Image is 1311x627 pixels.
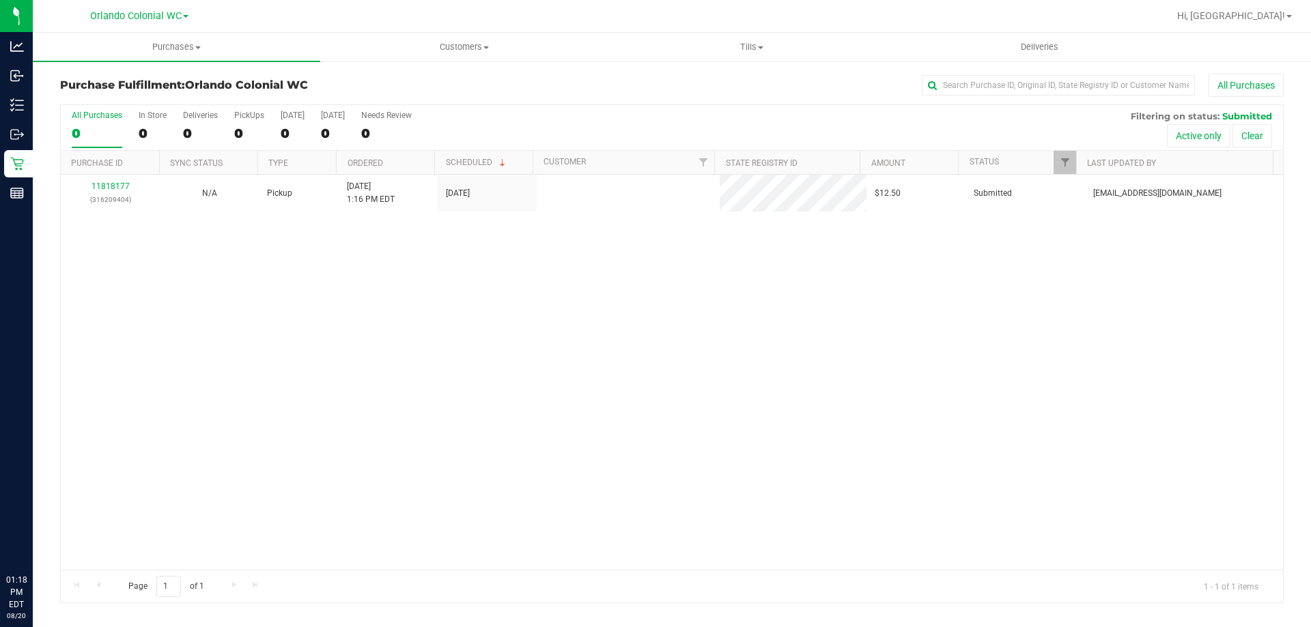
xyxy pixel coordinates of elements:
inline-svg: Inventory [10,98,24,112]
a: Purchases [33,33,320,61]
span: Orlando Colonial WC [185,78,308,91]
div: 0 [361,126,412,141]
span: Tills [608,41,894,53]
span: Filtering on status: [1131,111,1220,121]
div: PickUps [234,111,264,120]
div: 0 [321,126,345,141]
inline-svg: Inbound [10,69,24,83]
a: Amount [871,158,905,168]
div: Needs Review [361,111,412,120]
inline-svg: Analytics [10,40,24,53]
a: Sync Status [170,158,223,168]
inline-svg: Retail [10,157,24,171]
a: Type [268,158,288,168]
a: Filter [692,151,714,174]
div: [DATE] [321,111,345,120]
span: Deliveries [1002,41,1077,53]
span: Pickup [267,187,292,200]
div: 0 [139,126,167,141]
iframe: Resource center unread badge [40,516,57,532]
div: 0 [234,126,264,141]
inline-svg: Outbound [10,128,24,141]
span: 1 - 1 of 1 items [1193,576,1269,596]
a: Filter [1054,151,1076,174]
h3: Purchase Fulfillment: [60,79,468,91]
span: Not Applicable [202,188,217,198]
button: Clear [1232,124,1272,147]
p: 08/20 [6,611,27,621]
span: Submitted [1222,111,1272,121]
div: 0 [183,126,218,141]
a: Deliveries [896,33,1183,61]
a: Scheduled [446,158,508,167]
input: Search Purchase ID, Original ID, State Registry ID or Customer Name... [922,75,1195,96]
a: Status [970,157,999,166]
p: 01:18 PM EDT [6,574,27,611]
div: 0 [72,126,122,141]
span: [DATE] 1:16 PM EDT [347,180,395,206]
a: Customers [320,33,608,61]
button: Active only [1167,124,1230,147]
iframe: Resource center [14,518,55,559]
span: Orlando Colonial WC [90,10,182,22]
a: Last Updated By [1087,158,1156,168]
span: Hi, [GEOGRAPHIC_DATA]! [1177,10,1285,21]
span: Submitted [974,187,1012,200]
span: Customers [321,41,607,53]
div: [DATE] [281,111,305,120]
span: Page of 1 [117,576,215,597]
div: Deliveries [183,111,218,120]
span: $12.50 [875,187,901,200]
button: All Purchases [1209,74,1284,97]
span: [EMAIL_ADDRESS][DOMAIN_NAME] [1093,187,1222,200]
a: Purchase ID [71,158,123,168]
div: In Store [139,111,167,120]
span: Purchases [33,41,320,53]
div: All Purchases [72,111,122,120]
a: Ordered [348,158,383,168]
a: State Registry ID [726,158,798,168]
button: N/A [202,187,217,200]
p: (316209404) [69,193,152,206]
a: Customer [544,157,586,166]
a: Tills [608,33,895,61]
div: 0 [281,126,305,141]
a: 11818177 [91,181,130,191]
input: 1 [156,576,181,597]
inline-svg: Reports [10,186,24,200]
span: [DATE] [446,187,470,200]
